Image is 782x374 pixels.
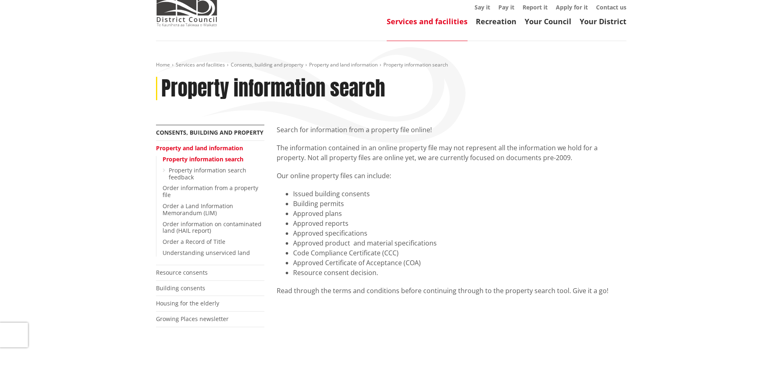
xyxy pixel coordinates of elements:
[523,3,548,11] a: Report it
[498,3,514,11] a: Pay it
[293,218,626,228] li: Approved reports
[161,77,385,101] h1: Property information search
[293,258,626,268] li: Approved Certificate of Acceptance (COA)
[293,189,626,199] li: Issued building consents
[163,155,243,163] a: Property information search
[156,62,626,69] nav: breadcrumb
[176,61,225,68] a: Services and facilities
[156,268,208,276] a: Resource consents
[476,16,516,26] a: Recreation
[156,61,170,68] a: Home
[163,238,225,246] a: Order a Record of Title
[556,3,588,11] a: Apply for it
[277,286,626,296] div: Read through the terms and conditions before continuing through to the property search tool. Give...
[525,16,571,26] a: Your Council
[596,3,626,11] a: Contact us
[156,315,229,323] a: Growing Places newsletter
[293,228,626,238] li: Approved specifications
[293,248,626,258] li: Code Compliance Certificate (CCC)
[277,171,391,180] span: Our online property files can include:
[293,199,626,209] li: Building permits
[156,144,243,152] a: Property and land information
[293,238,626,248] li: Approved product and material specifications
[163,220,261,235] a: Order information on contaminated land (HAIL report)
[156,299,219,307] a: Housing for the elderly
[293,209,626,218] li: Approved plans
[387,16,468,26] a: Services and facilities
[156,128,264,136] a: Consents, building and property
[744,340,774,369] iframe: Messenger Launcher
[156,284,205,292] a: Building consents
[163,184,258,199] a: Order information from a property file
[309,61,378,68] a: Property and land information
[163,202,233,217] a: Order a Land Information Memorandum (LIM)
[293,268,626,278] li: Resource consent decision.
[163,249,250,257] a: Understanding unserviced land
[169,166,246,181] a: Property information search feedback
[580,16,626,26] a: Your District
[475,3,490,11] a: Say it
[277,143,626,163] p: The information contained in an online property file may not represent all the information we hol...
[277,125,626,135] p: Search for information from a property file online!
[231,61,303,68] a: Consents, building and property
[383,61,448,68] span: Property information search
